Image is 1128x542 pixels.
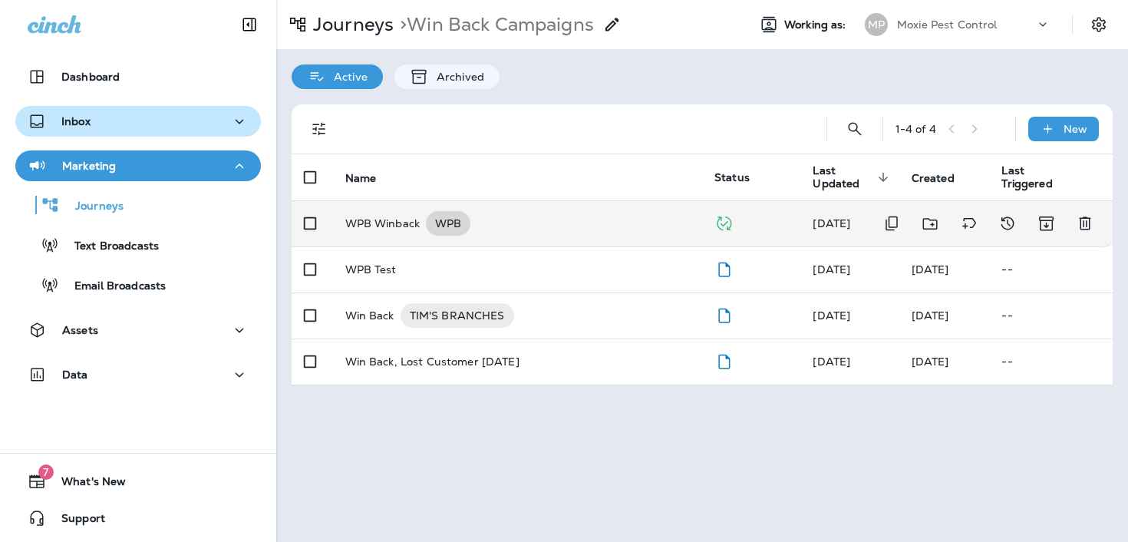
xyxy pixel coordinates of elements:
[345,263,397,276] p: WPB Test
[1001,164,1052,190] span: Last Triggered
[401,303,514,328] div: TIM'S BRANCHES
[15,503,261,534] button: Support
[1070,208,1100,240] button: Delete
[813,263,850,276] span: Deanna Durrant
[62,324,98,336] p: Assets
[62,368,88,381] p: Data
[813,164,872,190] span: Last Updated
[813,216,850,230] span: Deanna Durrant
[15,269,261,301] button: Email Broadcasts
[1001,263,1100,276] p: --
[345,211,421,236] p: WPB Winback
[62,160,116,172] p: Marketing
[876,208,907,240] button: Duplicate
[714,261,734,275] span: Draft
[714,353,734,367] span: Draft
[714,215,734,229] span: Published
[15,315,261,345] button: Assets
[1031,208,1062,240] button: Archive
[1064,123,1087,135] p: New
[15,229,261,261] button: Text Broadcasts
[1001,309,1100,322] p: --
[714,307,734,321] span: Draft
[912,263,949,276] span: Deanna Durrant
[38,464,54,480] span: 7
[345,355,519,368] p: Win Back, Lost Customer [DATE]
[345,171,397,185] span: Name
[304,114,335,144] button: Filters
[954,208,985,240] button: Add tags
[15,359,261,390] button: Data
[426,211,470,236] div: WPB
[59,240,159,254] p: Text Broadcasts
[865,13,888,36] div: MP
[345,172,377,185] span: Name
[912,355,949,368] span: J-P Scoville
[61,115,91,127] p: Inbox
[15,61,261,92] button: Dashboard
[813,355,850,368] span: Deanna Durrant
[345,303,394,328] p: Win Back
[15,189,261,221] button: Journeys
[61,71,120,83] p: Dashboard
[15,106,261,137] button: Inbox
[60,200,124,214] p: Journeys
[1001,355,1100,368] p: --
[915,208,946,240] button: Move to folder
[426,216,470,231] span: WPB
[401,308,514,323] span: TIM'S BRANCHES
[839,114,870,144] button: Search Journeys
[1085,11,1113,38] button: Settings
[394,13,594,36] p: Win Back Campaigns
[59,279,166,294] p: Email Broadcasts
[912,171,975,185] span: Created
[1001,164,1072,190] span: Last Triggered
[895,123,936,135] div: 1 - 4 of 4
[307,13,394,36] p: Journeys
[15,150,261,181] button: Marketing
[429,71,484,83] p: Archived
[15,466,261,497] button: 7What's New
[912,309,949,322] span: Deanna Durrant
[813,164,892,190] span: Last Updated
[813,309,850,322] span: Jason Munk
[784,18,849,31] span: Working as:
[326,71,368,83] p: Active
[46,512,105,530] span: Support
[992,208,1023,240] button: View Changelog
[46,475,126,494] span: What's New
[897,18,998,31] p: Moxie Pest Control
[714,170,750,184] span: Status
[912,172,955,185] span: Created
[228,9,271,40] button: Collapse Sidebar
